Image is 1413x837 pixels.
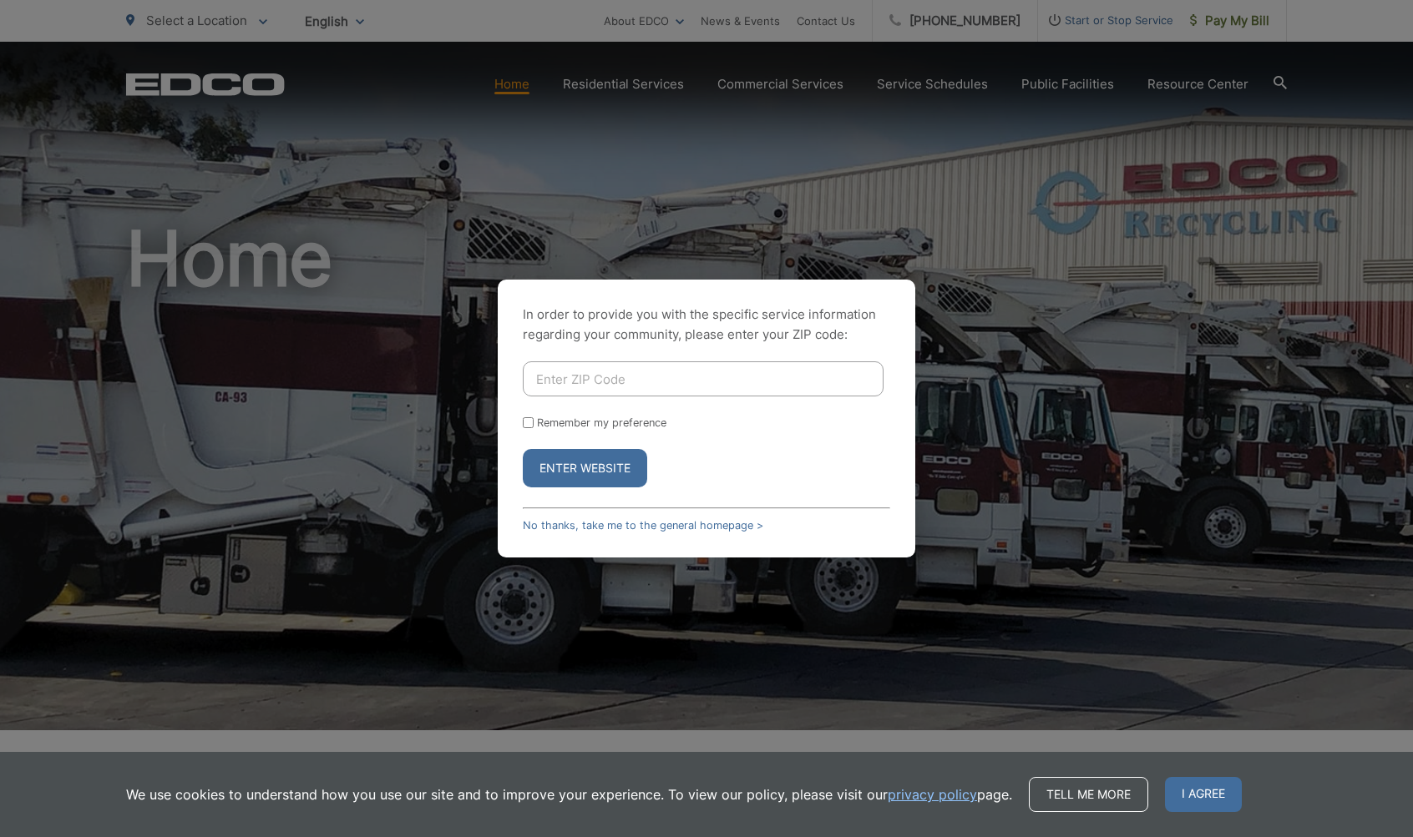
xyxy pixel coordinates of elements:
[523,449,647,487] button: Enter Website
[523,361,884,396] input: Enter ZIP Code
[888,784,977,804] a: privacy policy
[537,416,666,429] label: Remember my preference
[126,784,1012,804] p: We use cookies to understand how you use our site and to improve your experience. To view our pol...
[1165,777,1242,812] span: I agree
[1029,777,1148,812] a: Tell me more
[523,305,890,345] p: In order to provide you with the specific service information regarding your community, please en...
[523,519,763,532] a: No thanks, take me to the general homepage >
